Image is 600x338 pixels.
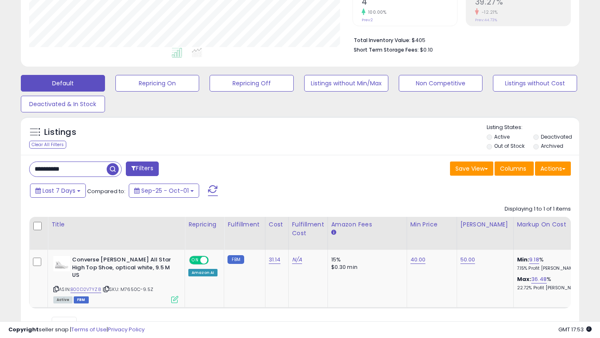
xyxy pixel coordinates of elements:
[21,96,105,112] button: Deactivated & In Stock
[479,9,498,15] small: -12.21%
[71,326,107,333] a: Terms of Use
[331,263,400,271] div: $0.30 min
[30,184,86,198] button: Last 7 Days
[475,17,497,22] small: Prev: 44.73%
[517,285,586,291] p: 22.72% Profit [PERSON_NAME]
[495,162,534,176] button: Columns
[331,229,336,236] small: Amazon Fees.
[410,256,426,264] a: 40.00
[399,75,483,92] button: Non Competitive
[505,205,571,213] div: Displaying 1 to 1 of 1 items
[513,217,592,250] th: The percentage added to the cost of goods (COGS) that forms the calculator for Min & Max prices.
[541,133,572,140] label: Deactivated
[29,141,66,149] div: Clear All Filters
[494,133,510,140] label: Active
[227,255,244,264] small: FBM
[450,162,493,176] button: Save View
[126,162,158,176] button: Filters
[129,184,199,198] button: Sep-25 - Oct-01
[53,296,72,303] span: All listings currently available for purchase on Amazon
[531,275,547,283] a: 36.48
[292,256,302,264] a: N/A
[70,286,101,293] a: B00D2V7YZ8
[269,256,281,264] a: 31.14
[188,269,217,276] div: Amazon AI
[51,220,181,229] div: Title
[354,46,419,53] b: Short Term Storage Fees:
[21,75,105,92] button: Default
[35,320,95,328] span: Show: entries
[304,75,388,92] button: Listings without Min/Max
[227,220,261,229] div: Fulfillment
[517,256,530,263] b: Min:
[53,256,70,271] img: 31oXSCTkM8L._SL40_.jpg
[331,256,400,263] div: 15%
[410,220,453,229] div: Min Price
[487,124,580,132] p: Listing States:
[331,220,403,229] div: Amazon Fees
[269,220,285,229] div: Cost
[53,256,178,302] div: ASIN:
[44,127,76,138] h5: Listings
[493,75,577,92] button: Listings without Cost
[362,17,373,22] small: Prev: 2
[517,275,532,283] b: Max:
[460,220,510,229] div: [PERSON_NAME]
[517,220,589,229] div: Markup on Cost
[365,9,387,15] small: 100.00%
[494,142,525,149] label: Out of Stock
[207,257,221,264] span: OFF
[354,37,410,44] b: Total Inventory Value:
[72,256,173,281] b: Converse [PERSON_NAME] All Star High Top Shoe, optical white, 9.5 M US
[87,187,125,195] span: Compared to:
[108,326,145,333] a: Privacy Policy
[115,75,200,92] button: Repricing On
[460,256,475,264] a: 50.00
[210,75,294,92] button: Repricing Off
[141,186,189,195] span: Sep-25 - Oct-01
[190,257,200,264] span: ON
[102,286,153,293] span: | SKU: M7650C-9.5Z
[74,296,89,303] span: FBM
[517,256,586,271] div: %
[558,326,592,333] span: 2025-10-9 17:53 GMT
[292,220,324,238] div: Fulfillment Cost
[541,142,563,149] label: Archived
[8,326,39,333] strong: Copyright
[529,256,539,264] a: 9.18
[42,186,75,195] span: Last 7 Days
[8,326,145,334] div: seller snap | |
[420,46,433,54] span: $0.10
[354,35,565,45] li: $405
[535,162,571,176] button: Actions
[188,220,220,229] div: Repricing
[517,266,586,271] p: 7.15% Profit [PERSON_NAME]
[500,164,526,173] span: Columns
[517,276,586,291] div: %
